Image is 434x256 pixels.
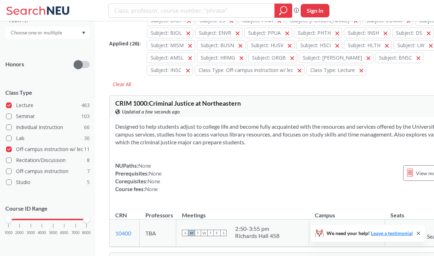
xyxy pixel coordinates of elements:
span: F [214,230,220,236]
span: 30 [84,134,90,142]
th: Campus [309,204,385,219]
input: Choose one or multiple [7,28,67,37]
span: 6000 [60,231,68,235]
span: CRIM 1000 : Criminal Justice at Northeastern [115,99,241,107]
span: 103 [81,112,90,120]
span: Class Type [5,89,90,96]
input: Class, professor, course number, "phrase" [114,5,269,17]
th: Professors [140,204,176,219]
span: Subject: INSC [151,67,182,73]
label: Lab [6,134,90,143]
span: 5000 [49,231,57,235]
label: Lecture [6,101,90,110]
span: Subject: HLTH [348,42,380,49]
span: Subject: MISM [151,42,184,49]
button: Subject: [PERSON_NAME] [299,52,373,63]
span: Subject: PHTH [298,29,331,36]
span: 4000 [38,231,46,235]
span: Subject: DS [396,29,422,36]
span: None [145,186,158,192]
span: None [148,178,160,184]
button: Subject: HSCI [296,40,342,51]
span: Subject: BNSC [379,54,412,61]
button: Subject: HUSV [247,40,295,51]
span: Subject: AMSL [151,54,184,61]
svg: Dropdown arrow [82,32,85,34]
span: T [207,230,214,236]
button: Subject: INSC [147,65,193,76]
span: Subject: HRMG [201,54,235,61]
p: Course ID Range [5,205,90,213]
button: Subject: INSH [344,28,390,38]
label: Individual Instruction [6,123,90,132]
span: 5 [87,178,90,186]
button: Subject: HRMG [197,52,246,63]
label: Studio [6,178,90,187]
button: Subject: PHTH [294,28,342,38]
span: 8000 [82,231,91,235]
button: Subject: BUSN [197,40,245,51]
span: S [182,230,188,236]
span: W [201,230,207,236]
span: T [195,230,201,236]
button: Subject: BIOL [147,28,193,38]
span: Class Type: Lecture [310,67,355,73]
button: Class Type: Lecture [306,65,366,76]
span: 11 [84,145,90,153]
span: 3000 [27,231,35,235]
button: Subject: ORGB [248,52,297,63]
a: Leave a testimonial [371,230,413,236]
button: Subject: MISM [147,40,195,51]
button: Subject: DS [392,28,434,38]
span: Updated a few seconds ago [122,108,180,116]
button: Subject: HLTH [344,40,392,51]
div: NUPaths: Prerequisites: Corequisites: Course fees: [115,162,162,193]
span: Subject: PPUA [248,29,281,36]
span: 2000 [15,231,24,235]
svg: magnifying glass [279,6,288,16]
a: 10400 [115,230,131,236]
div: Clear All [109,79,135,90]
span: 7 [87,167,90,175]
td: TBA [140,219,176,247]
span: 66 [84,123,90,131]
div: Richards Hall 458 [235,232,279,239]
button: Subject: AMSL [147,52,195,63]
span: Subject: BUSN [201,42,234,49]
span: 1000 [4,231,13,235]
button: Class Type: Off-campus instruction w/ lec [195,65,305,76]
div: 2:50 - 3:55 pm [235,225,279,232]
span: Subject: HUSV [251,42,283,49]
span: Subject: INSH [348,29,379,36]
span: 463 [81,101,90,109]
span: Applied ( 26 ): [109,40,141,48]
span: Subject: BIOL [151,29,182,36]
span: 7000 [71,231,80,235]
span: None [149,170,162,177]
button: Subject: ENVR [195,28,243,38]
span: M [188,230,195,236]
div: Dropdown arrow [5,27,90,39]
button: Subject: PPUA [244,28,292,38]
label: Recitation/Discussion [6,156,90,165]
button: Sign In [301,4,329,17]
span: Class Type: Off-campus instruction w/ lec [199,67,293,73]
td: [GEOGRAPHIC_DATA] [309,219,385,247]
div: magnifying glass [274,4,292,18]
span: Subject: HSCI [300,42,331,49]
th: Meetings [176,204,309,219]
button: Subject: BNSC [375,52,423,63]
label: Seminar [6,112,90,121]
span: 8 [87,156,90,164]
span: Subject: [PERSON_NAME] [303,54,362,61]
span: Subject: ORGB [252,54,286,61]
span: Subject: ENVR [199,29,231,36]
span: None [138,162,151,169]
span: Subject: LW [397,42,424,49]
p: Honors [5,60,24,68]
label: Off-campus instruction [6,167,90,176]
span: We need your help! [327,231,413,236]
span: S [220,230,227,236]
label: Off-campus instruction w/ lec [6,145,90,154]
div: CRN [115,211,127,219]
